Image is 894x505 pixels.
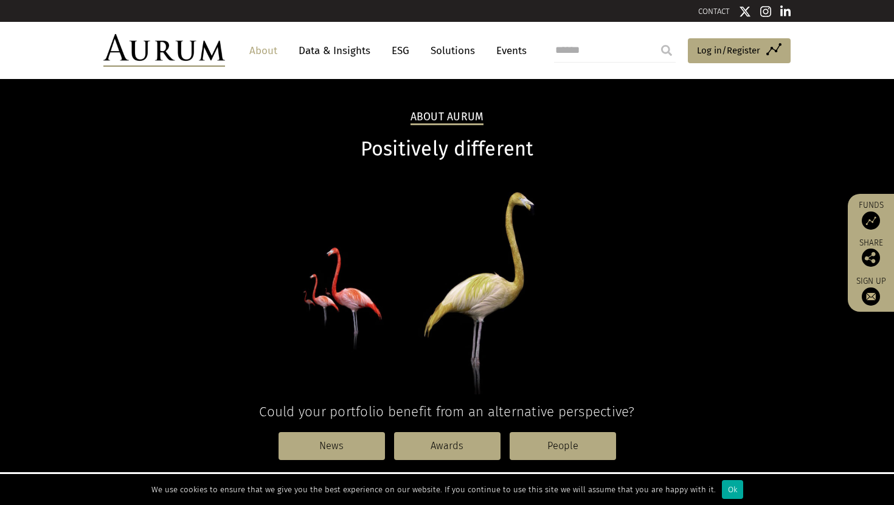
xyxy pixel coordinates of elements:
a: About [243,40,283,62]
input: Submit [654,38,679,63]
img: Share this post [862,249,880,267]
img: Linkedin icon [780,5,791,18]
span: Log in/Register [697,43,760,58]
a: Events [490,40,527,62]
a: News [279,432,385,460]
div: Ok [722,480,743,499]
a: Awards [394,432,501,460]
a: ESG [386,40,415,62]
a: Sign up [854,276,888,306]
img: Twitter icon [739,5,751,18]
img: Instagram icon [760,5,771,18]
a: Funds [854,200,888,230]
a: People [510,432,616,460]
div: Share [854,239,888,267]
a: Solutions [424,40,481,62]
img: Aurum [103,34,225,67]
h4: Could your portfolio benefit from an alternative perspective? [103,404,791,420]
h1: Positively different [103,137,791,161]
img: Access Funds [862,211,880,230]
a: CONTACT [698,7,730,16]
h2: About Aurum [411,111,484,125]
a: Data & Insights [293,40,376,62]
a: Log in/Register [688,38,791,64]
img: Sign up to our newsletter [862,287,880,306]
